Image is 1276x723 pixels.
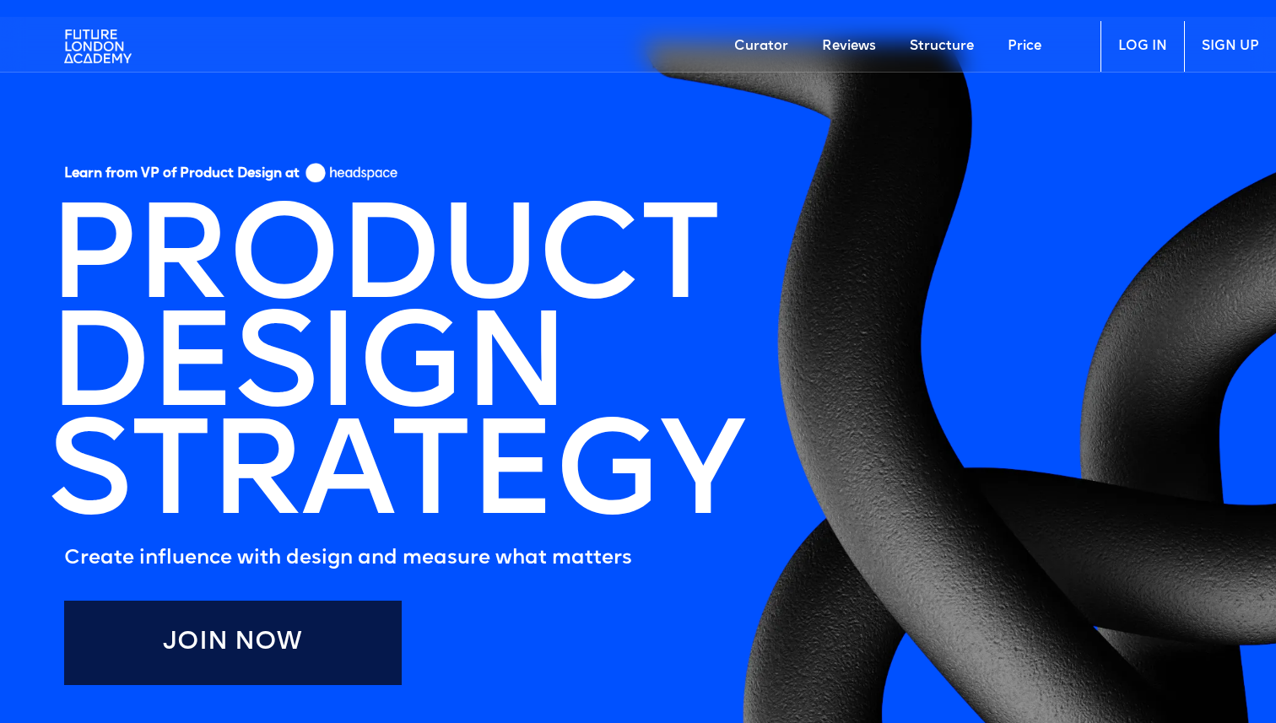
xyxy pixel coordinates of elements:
a: Join Now [64,601,402,685]
h5: Learn from VP of Product Design at [64,165,300,188]
h5: Create influence with design and measure what matters [64,542,743,575]
a: Structure [893,21,991,72]
a: Reviews [805,21,893,72]
a: SIGN UP [1184,21,1276,72]
a: Curator [717,21,805,72]
a: LOG IN [1100,21,1184,72]
h1: PRODUCT DESIGN STRATEGY [47,209,743,533]
a: Price [991,21,1058,72]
